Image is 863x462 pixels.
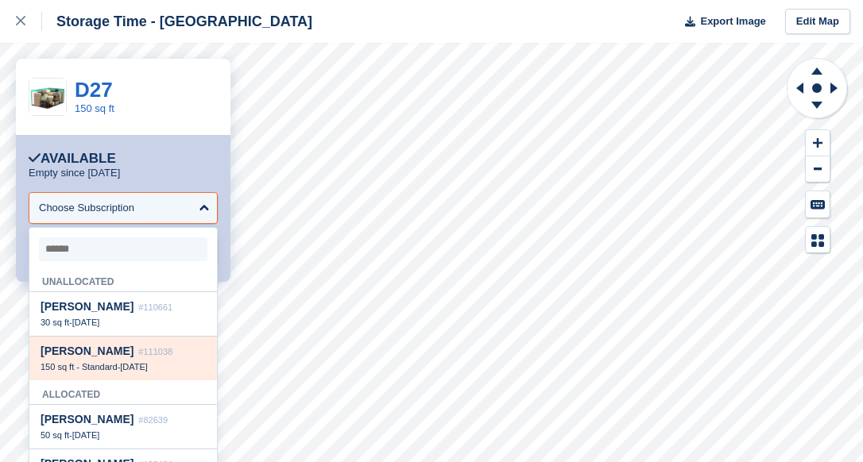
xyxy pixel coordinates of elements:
span: 30 sq ft [41,318,69,327]
span: #111038 [138,347,172,356]
p: Empty since [DATE] [29,167,120,179]
span: [DATE] [120,362,148,372]
a: 150 sq ft [75,102,114,114]
span: 50 sq ft [41,430,69,440]
span: Export Image [700,13,765,29]
div: - [41,317,206,328]
span: [PERSON_NAME] [41,345,134,357]
button: Map Legend [806,227,830,253]
div: Storage Time - [GEOGRAPHIC_DATA] [42,12,312,31]
span: #110661 [138,302,172,312]
button: Keyboard Shortcuts [806,191,830,218]
a: D27 [75,78,113,102]
button: Zoom In [806,130,830,156]
span: [PERSON_NAME] [41,413,134,425]
span: [DATE] [72,318,100,327]
div: Choose Subscription [39,200,134,216]
span: 150 sq ft - Standard [41,362,118,372]
div: - [41,361,206,372]
span: [DATE] [72,430,100,440]
span: [PERSON_NAME] [41,300,134,313]
span: #82639 [138,415,168,425]
div: Unallocated [29,268,217,292]
div: Available [29,151,116,167]
div: Allocated [29,380,217,405]
button: Zoom Out [806,156,830,183]
a: Edit Map [785,9,850,35]
button: Export Image [675,9,766,35]
img: 150ft.jpg [29,79,66,115]
div: - [41,429,206,441]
